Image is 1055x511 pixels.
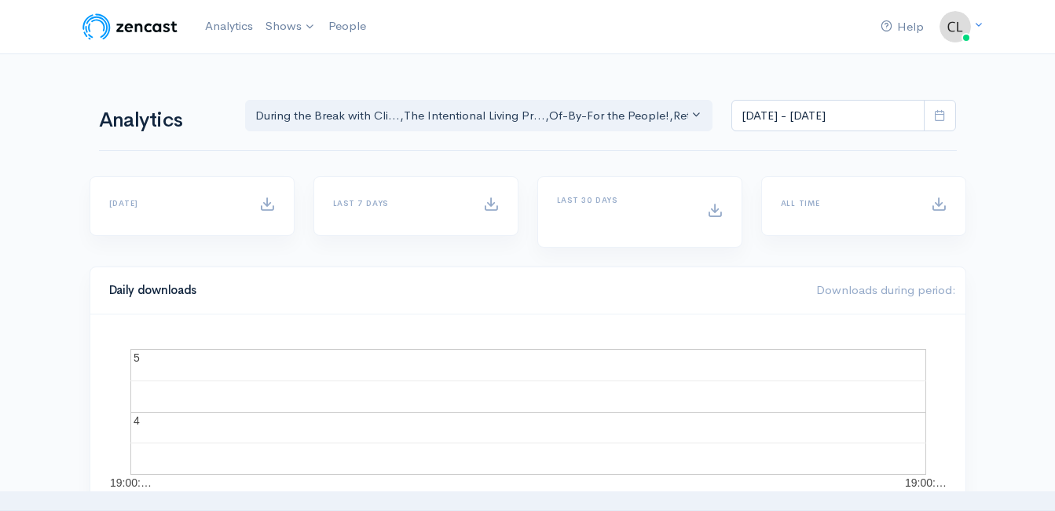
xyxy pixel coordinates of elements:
h6: [DATE] [109,199,240,208]
input: analytics date range selector [731,100,925,132]
h4: Daily downloads [109,284,797,297]
text: 19:00:… [110,476,152,489]
svg: A chart. [109,333,947,491]
text: 4 [134,414,140,427]
a: People [322,9,372,43]
div: During the Break with Cli... , The Intentional Living Pr... , Of-By-For the People! , Rethink - R... [255,107,689,125]
span: Downloads during period: [816,282,956,297]
a: Help [874,10,930,44]
h6: All time [781,199,912,208]
h6: Last 30 days [557,196,688,204]
h6: Last 7 days [333,199,464,208]
a: Analytics [199,9,259,43]
img: ... [940,11,971,42]
button: During the Break with Cli..., The Intentional Living Pr..., Of-By-For the People!, Rethink - Rese... [245,100,713,132]
h1: Analytics [99,109,226,132]
text: 19:00:… [905,476,947,489]
img: ZenCast Logo [80,11,180,42]
a: Shows [259,9,322,44]
text: 5 [134,351,140,364]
